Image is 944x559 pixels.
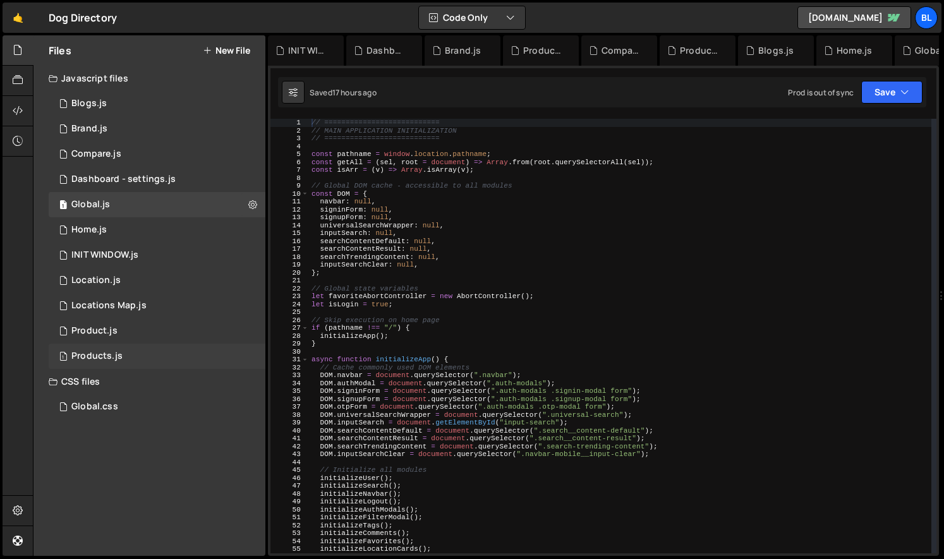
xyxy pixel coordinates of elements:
div: 43 [270,450,309,459]
div: Compare.js [602,44,642,57]
div: 23 [270,292,309,301]
div: 8 [270,174,309,183]
div: 15 [270,229,309,237]
div: 1 [270,119,309,127]
div: INIT WINDOW.js [288,44,329,57]
: 16220/43679.js [49,268,265,293]
div: 52 [270,522,309,530]
div: 2 [270,127,309,135]
div: 50 [270,506,309,514]
div: 7 [270,166,309,174]
div: Global.css [71,401,118,412]
div: Home.js [71,224,107,236]
div: 10 [270,190,309,198]
div: 13 [270,213,309,222]
div: 14 [270,222,309,230]
a: [DOMAIN_NAME] [797,6,911,29]
div: Saved [310,87,377,98]
div: 16220/44328.js [49,141,265,167]
div: Brand.js [71,123,107,135]
div: 30 [270,348,309,356]
div: 16220/44319.js [49,217,265,243]
div: 44 [270,459,309,467]
div: 41 [270,435,309,443]
div: 16220/44394.js [49,116,265,141]
div: 16220/43680.js [49,293,265,318]
div: 24 [270,301,309,309]
div: Blogs.js [758,44,794,57]
div: 16220/44321.js [49,91,265,116]
div: 34 [270,380,309,388]
a: Bl [915,6,938,29]
div: 26 [270,316,309,325]
div: CSS files [33,369,265,394]
div: 4 [270,143,309,151]
div: 17 hours ago [332,87,377,98]
div: 38 [270,411,309,419]
div: 12 [270,206,309,214]
div: 32 [270,364,309,372]
div: 51 [270,514,309,522]
div: Product.js [71,325,118,337]
div: 6 [270,159,309,167]
div: Product.js [523,44,564,57]
div: 39 [270,419,309,427]
div: Brand.js [445,44,481,57]
div: 22 [270,285,309,293]
div: Global.js [71,199,110,210]
div: 16 [270,237,309,246]
button: Code Only [419,6,525,29]
div: Dashboard - settings.js [366,44,407,57]
div: 21 [270,277,309,285]
div: 28 [270,332,309,340]
div: 3 [270,135,309,143]
div: 37 [270,403,309,411]
div: 35 [270,387,309,395]
a: 🤙 [3,3,33,33]
div: 54 [270,538,309,546]
div: 16220/44324.js [49,344,265,369]
span: 1 [59,352,67,363]
div: 9 [270,182,309,190]
div: 29 [270,340,309,348]
div: 46 [270,474,309,483]
div: 18 [270,253,309,261]
div: Dog Directory [49,10,117,25]
div: 27 [270,324,309,332]
div: 48 [270,490,309,498]
div: 16220/44476.js [49,167,265,192]
div: 5 [270,150,309,159]
div: Home.js [837,44,872,57]
div: 53 [270,529,309,538]
div: 11 [270,198,309,206]
div: Products.js [680,44,720,57]
div: 16220/43681.js [49,192,265,217]
div: 40 [270,427,309,435]
div: 17 [270,245,309,253]
div: Locations Map.js [71,300,147,311]
div: 20 [270,269,309,277]
div: Compare.js [71,148,121,160]
div: 16220/43682.css [49,394,265,419]
div: 36 [270,395,309,404]
span: 1 [59,201,67,211]
div: Location.js [71,275,121,286]
div: Javascript files [33,66,265,91]
div: 55 [270,545,309,553]
div: 16220/44477.js [49,243,265,268]
div: 42 [270,443,309,451]
div: 19 [270,261,309,269]
div: Products.js [71,351,123,362]
div: Blogs.js [71,98,107,109]
div: 45 [270,466,309,474]
button: New File [203,45,250,56]
h2: Files [49,44,71,57]
button: Save [861,81,923,104]
div: 47 [270,482,309,490]
div: 49 [270,498,309,506]
div: 31 [270,356,309,364]
div: 25 [270,308,309,316]
div: INIT WINDOW.js [71,249,138,261]
div: 16220/44393.js [49,318,265,344]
